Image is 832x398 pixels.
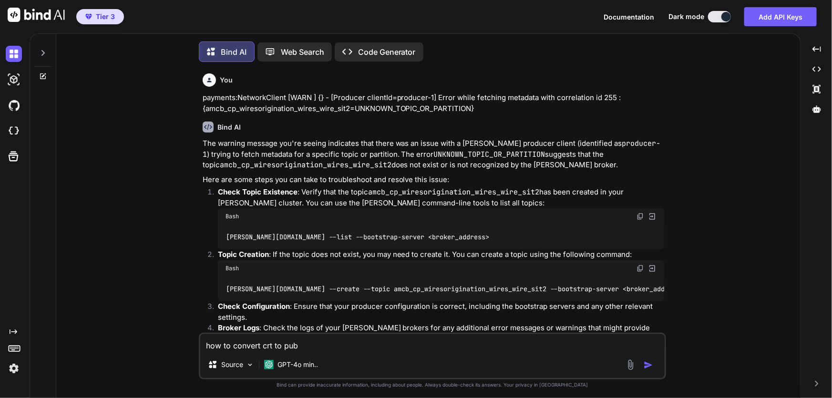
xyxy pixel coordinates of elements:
code: amcb_cp_wiresorigination_wires_wire_sit2 [368,187,540,197]
p: payments:NetworkClient [WARN ] {} - [Producer clientId=producer-1] Error while fetching metadata ... [203,92,664,114]
strong: Check Topic Existence [218,187,298,196]
img: cloudideIcon [6,123,22,139]
code: [PERSON_NAME][DOMAIN_NAME] --list --bootstrap-server <broker_address> [226,232,490,242]
code: amcb_cp_wiresorigination_wires_wire_sit2 [220,160,391,170]
p: : Ensure that your producer configuration is correct, including the bootstrap servers and any oth... [218,301,664,323]
p: Bind AI [221,46,247,58]
img: premium [85,14,92,20]
p: Source [221,360,243,369]
img: copy [637,265,644,272]
strong: Check Configuration [218,302,290,311]
h6: Bind AI [217,122,241,132]
button: premiumTier 3 [76,9,124,24]
h6: You [220,75,233,85]
p: : Check the logs of your [PERSON_NAME] brokers for any additional error messages or warnings that... [218,323,664,344]
img: darkAi-studio [6,71,22,88]
img: attachment [625,359,636,370]
p: Bind can provide inaccurate information, including about people. Always double-check its answers.... [199,381,666,388]
p: GPT-4o min.. [277,360,318,369]
img: icon [644,360,653,370]
strong: Broker Logs [218,323,259,332]
p: The warning message you're seeing indicates that there was an issue with a [PERSON_NAME] producer... [203,138,664,171]
span: Tier 3 [96,12,115,21]
img: Open in Browser [648,212,657,221]
img: Open in Browser [648,264,657,273]
img: darkChat [6,46,22,62]
img: githubDark [6,97,22,113]
img: GPT-4o mini [264,360,274,369]
textarea: how to convert crt to pub [200,334,665,351]
code: UNKNOWN_TOPIC_OR_PARTITION [434,150,545,159]
p: Code Generator [358,46,416,58]
span: Bash [226,265,239,272]
p: : If the topic does not exist, you may need to create it. You can create a topic using the follow... [218,249,664,260]
button: Documentation [604,12,654,22]
p: : Verify that the topic has been created in your [PERSON_NAME] cluster. You can use the [PERSON_N... [218,187,664,208]
span: Bash [226,213,239,220]
span: Dark mode [668,12,704,21]
p: Here are some steps you can take to troubleshoot and resolve this issue: [203,174,664,185]
img: Pick Models [246,361,254,369]
strong: Topic Creation [218,250,269,259]
img: settings [6,360,22,377]
p: Web Search [281,46,324,58]
button: Add API Keys [744,7,817,26]
code: producer-1 [203,139,661,159]
img: copy [637,213,644,220]
img: Bind AI [8,8,65,22]
span: Documentation [604,13,654,21]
